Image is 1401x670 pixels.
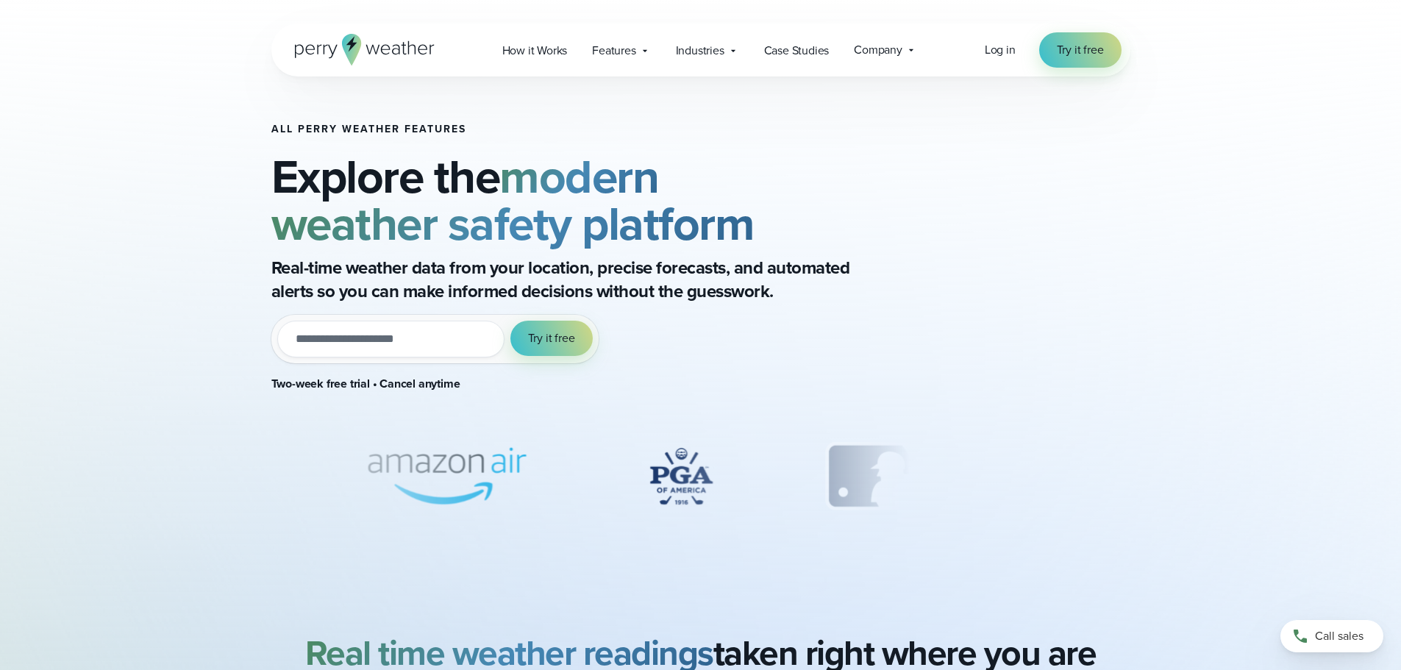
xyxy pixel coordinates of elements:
img: PGA.svg [622,440,740,513]
div: 4 of 8 [343,440,552,513]
img: Amazon-Air.svg [343,440,552,513]
h2: Explore the [271,153,910,247]
h1: All Perry Weather Features [271,124,910,135]
span: Try it free [1057,41,1104,59]
span: Features [592,42,635,60]
span: Log in [985,41,1016,58]
img: MLB.svg [810,440,966,513]
span: Case Studies [764,42,830,60]
strong: Two-week free trial • Cancel anytime [271,375,460,392]
a: Call sales [1280,620,1383,652]
span: Industries [676,42,724,60]
a: How it Works [490,35,580,65]
a: Try it free [1039,32,1122,68]
a: Log in [985,41,1016,59]
strong: modern weather safety platform [271,142,755,258]
span: Company [854,41,902,59]
span: Call sales [1315,627,1363,645]
p: Real-time weather data from your location, precise forecasts, and automated alerts so you can mak... [271,256,860,303]
div: 5 of 8 [622,440,740,513]
span: How it Works [502,42,568,60]
img: %E2%9C%85-SEC.svg [159,440,272,513]
a: Case Studies [752,35,842,65]
span: Try it free [528,329,575,347]
button: Try it free [510,321,593,356]
div: slideshow [271,440,910,521]
div: 3 of 8 [159,440,272,513]
div: 6 of 8 [810,440,966,513]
